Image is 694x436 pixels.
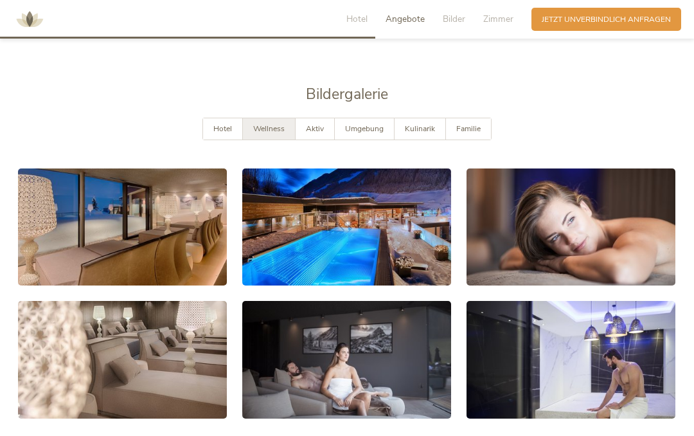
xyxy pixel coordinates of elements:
span: Angebote [386,13,425,25]
span: Hotel [346,13,368,25]
span: Kulinarik [405,123,435,134]
span: Bilder [443,13,465,25]
span: Bildergalerie [306,84,388,104]
span: Umgebung [345,123,384,134]
a: AMONTI & LUNARIS Wellnessresort [10,15,49,23]
span: Aktiv [306,123,324,134]
span: Familie [456,123,481,134]
span: Jetzt unverbindlich anfragen [542,14,671,25]
span: Zimmer [483,13,513,25]
span: Wellness [253,123,285,134]
span: Hotel [213,123,232,134]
